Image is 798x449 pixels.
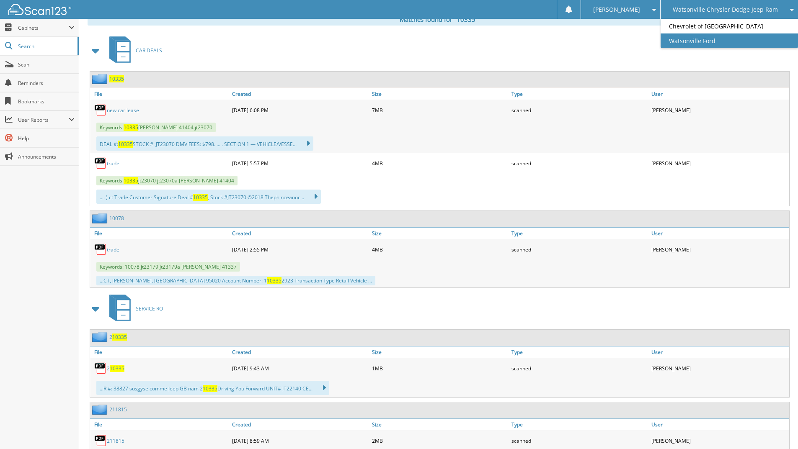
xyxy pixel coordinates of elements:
iframe: Chat Widget [756,409,798,449]
span: 10335 [118,141,133,148]
a: Created [230,88,370,100]
span: 10335 [112,334,127,341]
a: 210335 [109,334,127,341]
span: Reminders [18,80,75,87]
a: User [649,346,789,358]
span: 10335 [267,277,281,284]
a: trade [107,160,119,167]
a: File [90,228,230,239]
div: [DATE] 6:08 PM [230,102,370,118]
a: Size [370,346,510,358]
a: CAR DEALS [104,34,162,67]
a: Created [230,419,370,430]
a: 10335 [109,75,124,82]
div: scanned [509,155,649,172]
a: Type [509,88,649,100]
div: [DATE] 5:57 PM [230,155,370,172]
img: folder2.png [92,74,109,84]
a: Size [370,228,510,239]
span: User Reports [18,116,69,123]
div: [PERSON_NAME] [649,241,789,258]
div: scanned [509,102,649,118]
img: PDF.png [94,243,107,256]
a: Created [230,228,370,239]
div: [PERSON_NAME] [649,102,789,118]
a: 210335 [107,365,124,372]
div: [PERSON_NAME] [649,432,789,449]
img: folder2.png [92,213,109,223]
a: Type [509,346,649,358]
img: PDF.png [94,434,107,447]
span: Keywords: 10078 jt23179 jt23179a [PERSON_NAME] 41337 [96,262,240,272]
span: Watsonville Chrysler Dodge Jeep Ram [673,7,778,12]
span: Keywords: jt23070 jt23070a [PERSON_NAME] 41404 [96,176,238,185]
span: Announcements [18,153,75,160]
div: scanned [509,241,649,258]
a: 10078 [109,215,124,222]
a: trade [107,246,119,253]
a: User [649,88,789,100]
a: Size [370,88,510,100]
img: PDF.png [94,157,107,169]
span: Cabinets [18,24,69,31]
a: Watsonville Ford [661,33,798,48]
div: ...CT, [PERSON_NAME], [GEOGRAPHIC_DATA] 95020 Account Number: 1 2923 Transaction Type Retail Vehi... [96,276,375,285]
a: Type [509,419,649,430]
a: new car lease [107,107,139,114]
img: scan123-logo-white.svg [8,4,71,15]
img: folder2.png [92,404,109,415]
span: 10335 [110,365,124,372]
span: 10335 [124,177,138,184]
div: [DATE] 9:43 AM [230,360,370,377]
span: SERVICE RO [136,305,163,312]
div: scanned [509,360,649,377]
img: folder2.png [92,332,109,342]
div: 7MB [370,102,510,118]
div: [PERSON_NAME] [649,155,789,172]
a: User [649,419,789,430]
span: Scan [18,61,75,68]
div: scanned [509,432,649,449]
div: 4MB [370,241,510,258]
div: 2MB [370,432,510,449]
img: PDF.png [94,104,107,116]
span: Keywords: [PERSON_NAME] 41404 jt23070 [96,123,216,132]
a: Size [370,419,510,430]
a: Created [230,346,370,358]
a: Type [509,228,649,239]
span: 10335 [203,385,217,392]
div: 1MB [370,360,510,377]
span: Search [18,43,73,50]
span: 10335 [193,194,208,201]
div: 4MB [370,155,510,172]
a: File [90,346,230,358]
div: [DATE] 2:55 PM [230,241,370,258]
span: Bookmarks [18,98,75,105]
a: File [90,419,230,430]
div: DEAL #: STOCK #: JT23070 DMV FEES: $798. ... . SECTION 1 — VEHICLE/VESSE... [96,136,313,151]
div: [DATE] 8:59 AM [230,432,370,449]
a: SERVICE RO [104,292,163,325]
img: PDF.png [94,362,107,375]
span: [PERSON_NAME] [593,7,640,12]
a: Chevrolet of [GEOGRAPHIC_DATA] [661,19,798,33]
span: 10335 [124,124,138,131]
div: [PERSON_NAME] [649,360,789,377]
div: .... ) ct Trade Customer Signature Deal # , Stock #JT23070 ©2018 Thephinceanoc... [96,190,321,204]
a: File [90,88,230,100]
span: CAR DEALS [136,47,162,54]
div: Matches found for "10335" [88,13,790,26]
a: 211815 [109,406,127,413]
div: ...R #: 38827 susgyse comme Jeep GB nam 2 Driving You Forward UNIT# JT22140 CE... [96,381,329,395]
a: 211815 [107,437,124,444]
a: User [649,228,789,239]
span: Help [18,135,75,142]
